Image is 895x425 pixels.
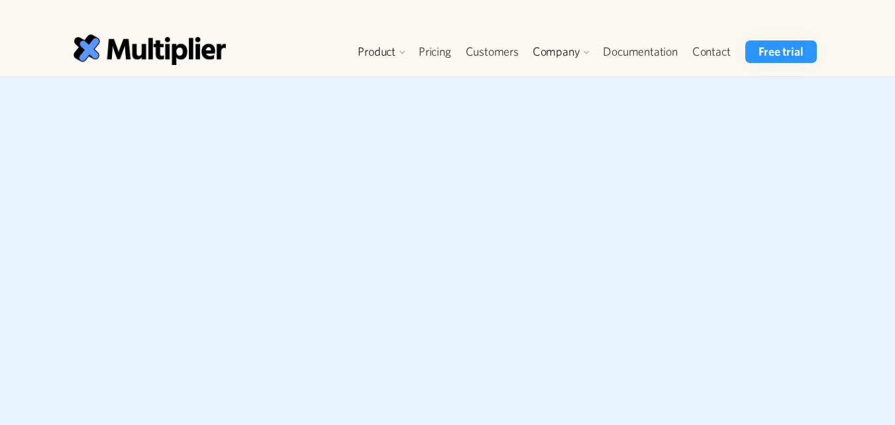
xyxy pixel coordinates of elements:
[685,40,738,63] a: Contact
[351,40,411,63] div: Product
[533,44,580,60] div: Company
[411,40,458,63] a: Pricing
[458,40,526,63] a: Customers
[526,40,596,63] div: Company
[745,40,816,63] a: Free trial
[596,40,684,63] a: Documentation
[358,44,395,60] div: Product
